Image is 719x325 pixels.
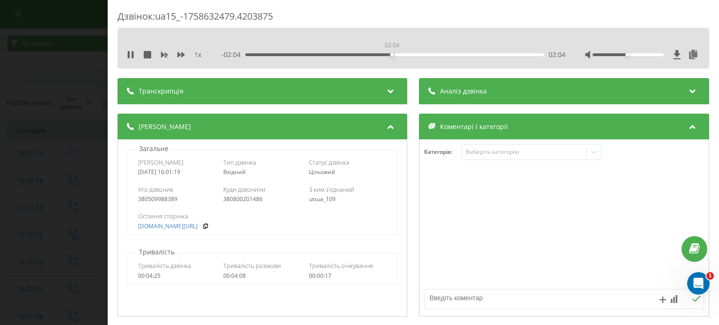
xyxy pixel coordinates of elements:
[137,144,171,153] p: Загальне
[383,40,402,51] div: 02:04
[138,196,216,202] div: 380509988389
[139,87,183,96] span: Транскрипція
[138,158,183,166] span: [PERSON_NAME]
[440,122,508,131] span: Коментарі і категорії
[224,185,266,194] span: Куди дзвонили
[549,50,565,59] span: 02:04
[224,261,281,270] span: Тривалість розмови
[687,272,710,295] iframe: Intercom live chat
[440,87,487,96] span: Аналіз дзвінка
[626,53,630,57] div: Accessibility label
[706,272,714,280] span: 1
[117,10,709,28] div: Дзвінок : ua15_-1758632479.4203875
[309,273,387,279] div: 00:00:17
[222,50,246,59] span: - 02:04
[309,261,373,270] span: Тривалість очікування
[466,148,583,156] div: Виберіть категорію
[138,223,198,230] a: [DOMAIN_NAME][URL]
[309,158,349,166] span: Статус дзвінка
[137,247,177,257] p: Тривалість
[224,168,246,176] span: Вхідний
[309,168,335,176] span: Цільовий
[138,185,173,194] span: Хто дзвонив
[138,261,191,270] span: Тривалість дзвінка
[138,212,188,220] span: Остання сторінка
[425,149,462,155] h4: Категорія :
[224,158,257,166] span: Тип дзвінка
[309,196,387,202] div: utsua_109
[138,169,216,175] div: [DATE] 16:01:19
[224,196,302,202] div: 380800201486
[138,273,216,279] div: 00:04:25
[390,53,394,57] div: Accessibility label
[309,185,354,194] span: З ким з'єднаний
[224,273,302,279] div: 00:04:08
[139,122,191,131] span: [PERSON_NAME]
[194,50,201,59] span: 1 x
